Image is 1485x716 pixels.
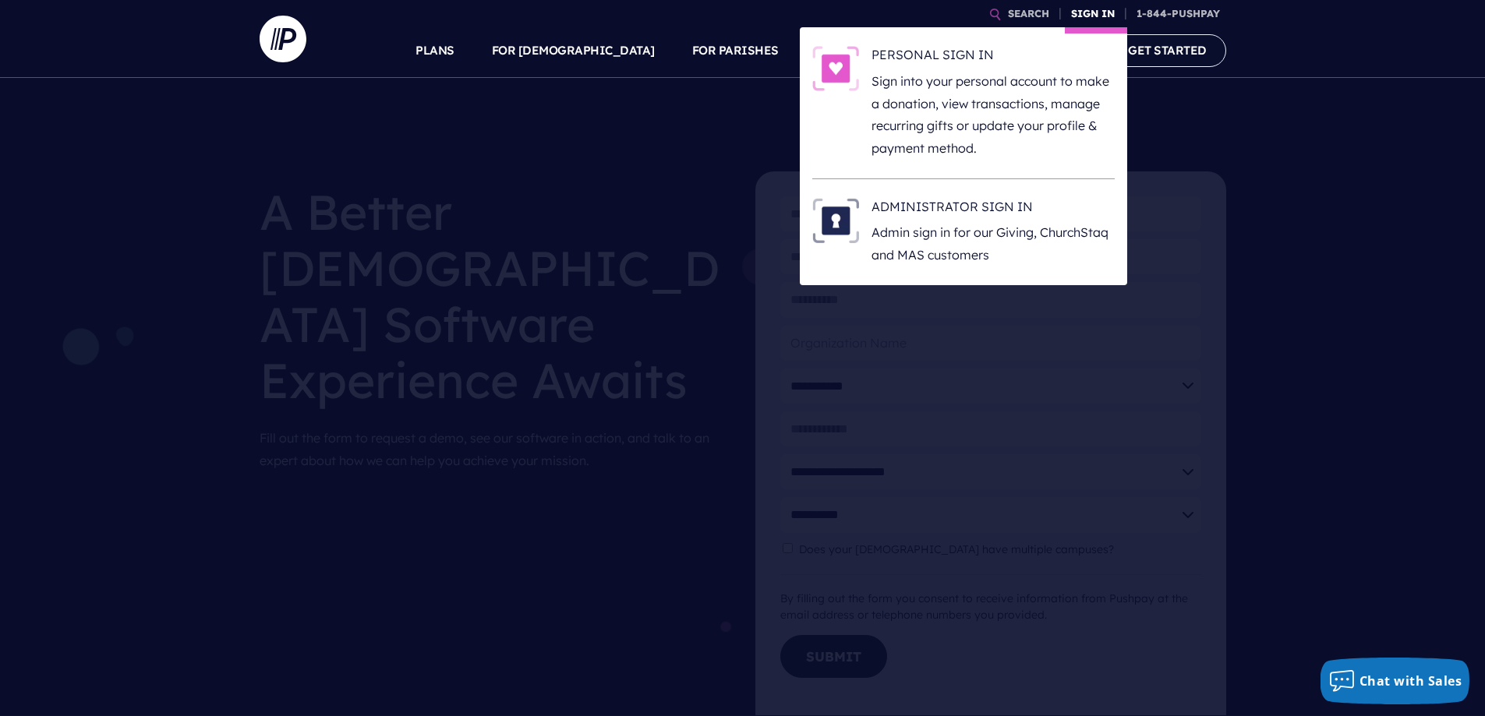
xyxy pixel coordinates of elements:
[1359,672,1462,690] span: Chat with Sales
[816,23,886,78] a: SOLUTIONS
[872,70,1115,160] p: Sign into your personal account to make a donation, view transactions, manage recurring gifts or ...
[415,23,454,78] a: PLANS
[872,46,1115,69] h6: PERSONAL SIGN IN
[692,23,779,78] a: FOR PARISHES
[812,46,1115,160] a: PERSONAL SIGN IN - Illustration PERSONAL SIGN IN Sign into your personal account to make a donati...
[812,46,859,91] img: PERSONAL SIGN IN - Illustration
[1108,34,1226,66] a: GET STARTED
[1321,658,1470,704] button: Chat with Sales
[812,198,859,243] img: ADMINISTRATOR SIGN IN - Illustration
[922,23,977,78] a: EXPLORE
[1014,23,1072,78] a: COMPANY
[872,198,1115,221] h6: ADMINISTRATOR SIGN IN
[872,221,1115,266] p: Admin sign in for our Giving, ChurchStaq and MAS customers
[492,23,655,78] a: FOR [DEMOGRAPHIC_DATA]
[812,198,1115,266] a: ADMINISTRATOR SIGN IN - Illustration ADMINISTRATOR SIGN IN Admin sign in for our Giving, ChurchSt...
